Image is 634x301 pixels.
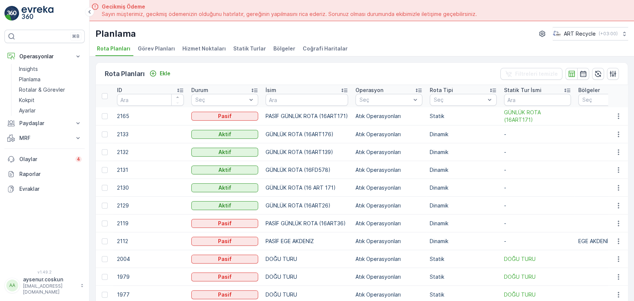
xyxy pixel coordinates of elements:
[97,45,130,52] span: Rota Planları
[360,96,411,104] p: Seç
[195,96,247,104] p: Seç
[191,183,258,192] button: Aktif
[146,69,173,78] button: Ekle
[102,220,108,226] div: Toggle Row Selected
[233,45,266,52] span: Statik Turlar
[426,179,500,197] td: Dinamik
[218,166,231,174] p: Aktif
[23,276,77,283] p: aysenur.coskun
[426,197,500,215] td: Dinamik
[4,167,85,181] a: Raporlar
[105,69,145,79] p: Rota Planları
[266,94,348,106] input: Ara
[4,49,85,64] button: Operasyonlar
[504,238,571,245] p: -
[4,152,85,167] a: Olaylar4
[191,130,258,139] button: Aktif
[504,184,571,192] p: -
[262,179,352,197] td: GÜNLÜK ROTA (16 ART 171)
[262,107,352,125] td: PASİF GÜNLÜK ROTA (16ART171)
[262,161,352,179] td: GÜNLÜK ROTA (16FD578)
[102,167,108,173] div: Toggle Row Selected
[102,292,108,298] div: Toggle Row Selected
[262,197,352,215] td: GÜNLÜK ROTA (16ART26)
[262,125,352,143] td: GÜNLÜK ROTA (16ART176)
[434,96,485,104] p: Seç
[113,161,188,179] td: 2131
[191,166,258,174] button: Aktif
[102,185,108,191] div: Toggle Row Selected
[504,166,571,174] p: -
[303,45,348,52] span: Coğrafi Haritalar
[426,232,500,250] td: Dinamik
[504,273,571,281] a: DOĞU TURU
[113,232,188,250] td: 2112
[19,185,82,193] p: Evraklar
[273,45,295,52] span: Bölgeler
[504,220,571,227] p: -
[504,131,571,138] p: -
[504,255,571,263] a: DOĞU TURU
[102,113,108,119] div: Toggle Row Selected
[191,255,258,264] button: Pasif
[352,125,426,143] td: Atık Operasyonları
[4,270,85,274] span: v 1.49.2
[113,215,188,232] td: 2119
[16,105,85,116] a: Ayarlar
[218,238,232,245] p: Pasif
[262,143,352,161] td: GÜNLÜK ROTA (16ART139)
[352,268,426,286] td: Atık Operasyonları
[218,255,232,263] p: Pasif
[19,156,71,163] p: Olaylar
[553,30,561,38] img: image_23.png
[102,3,477,10] span: Gecikmiş Ödeme
[504,202,571,209] p: -
[191,272,258,281] button: Pasif
[578,86,600,94] p: Bölgeler
[113,143,188,161] td: 2132
[23,283,77,295] p: [EMAIL_ADDRESS][DOMAIN_NAME]
[16,95,85,105] a: Kokpit
[218,291,232,298] p: Pasif
[352,250,426,268] td: Atık Operasyonları
[504,291,571,298] a: DOĞU TURU
[102,10,477,18] span: Sayın müşterimiz, gecikmiş ödemenizin olduğunu hatırlatır, gereğinin yapılmasını rica ederiz. Sor...
[426,268,500,286] td: Statik
[426,125,500,143] td: Dinamik
[19,107,36,114] p: Ayarlar
[6,279,18,291] div: AA
[102,238,108,244] div: Toggle Row Selected
[19,96,35,104] p: Kokpit
[16,74,85,85] a: Planlama
[352,161,426,179] td: Atık Operasyonları
[191,290,258,299] button: Pasif
[117,86,122,94] p: ID
[138,45,175,52] span: Görev Planları
[191,201,258,210] button: Aktif
[102,149,108,155] div: Toggle Row Selected
[426,143,500,161] td: Dinamik
[218,220,232,227] p: Pasif
[504,94,571,106] input: Ara
[102,256,108,262] div: Toggle Row Selected
[182,45,226,52] span: Hizmet Noktaları
[218,112,232,120] p: Pasif
[95,28,136,40] p: Planlama
[4,131,85,145] button: MRF
[72,33,79,39] p: ⌘B
[553,27,628,40] button: ART Recycle(+03:00)
[113,179,188,197] td: 2130
[191,148,258,157] button: Aktif
[426,215,500,232] td: Dinamik
[4,181,85,196] a: Evraklar
[102,203,108,209] div: Toggle Row Selected
[262,268,352,286] td: DOĞU TURU
[4,276,85,295] button: AAaysenur.coskun[EMAIL_ADDRESS][DOMAIN_NAME]
[4,116,85,131] button: Paydaşlar
[113,125,188,143] td: 2133
[113,107,188,125] td: 2165
[191,112,258,121] button: Pasif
